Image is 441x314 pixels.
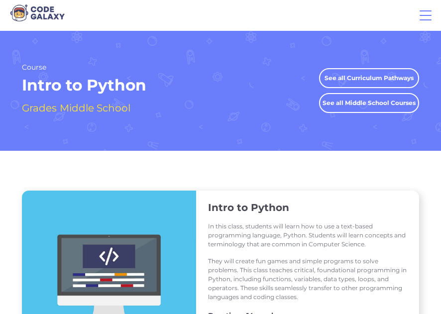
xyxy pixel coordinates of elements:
[319,93,419,113] a: See all Middle School Courses
[208,201,289,214] h3: Intro to Python
[22,100,57,116] h4: Grades
[208,257,407,302] p: They will create fun games and simple programs to solve problems. This class teaches critical, fo...
[319,68,419,88] a: See all Curriculum Pathways
[208,222,407,249] p: In this class, students will learn how to use a text-based programming language, Python. Students...
[22,75,146,96] h1: Intro to Python
[60,100,130,116] h4: Middle School
[22,63,146,72] h2: Course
